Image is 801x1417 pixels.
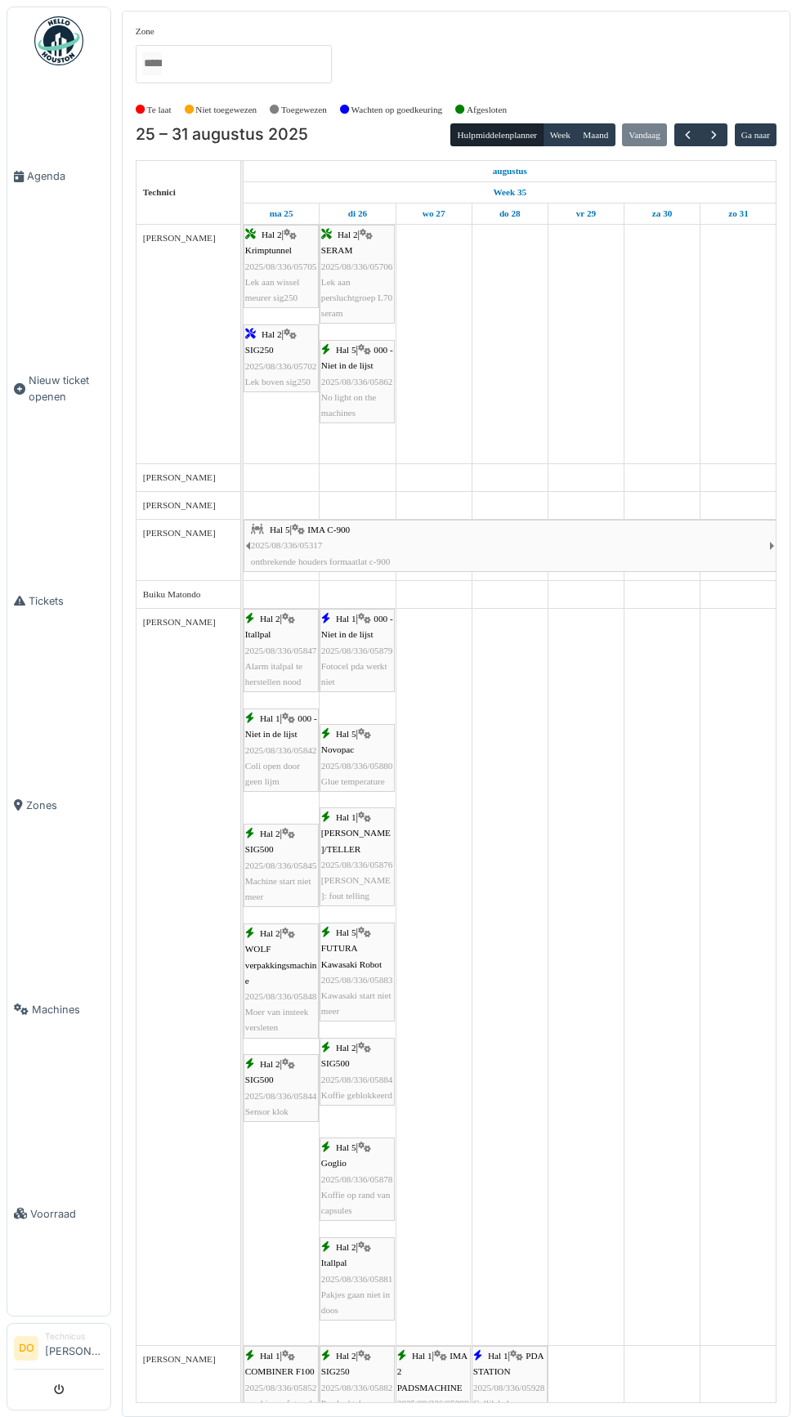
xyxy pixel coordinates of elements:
[7,498,110,703] a: Tickets
[245,245,292,255] span: Krimptunnel
[260,713,280,723] span: Hal 1
[245,876,311,901] span: Machine start niet meer
[321,776,385,786] span: Glue temperature
[143,233,216,243] span: [PERSON_NAME]
[321,1190,391,1215] span: Koffie op rand van capsules
[321,614,393,639] span: 000 - Niet in de lijst
[260,1351,280,1361] span: Hal 1
[136,125,308,145] h2: 25 – 31 augustus 2025
[27,168,104,184] span: Agenda
[321,875,391,901] span: [PERSON_NAME]: fout telling
[281,103,327,117] label: Toegewezen
[321,1366,350,1376] span: SIG250
[143,472,216,482] span: [PERSON_NAME]
[321,1274,393,1284] span: 2025/08/336/05881
[489,161,531,181] a: 25 augustus 2025
[245,826,317,905] div: |
[338,230,358,239] span: Hal 2
[495,203,525,224] a: 28 augustus 2025
[576,123,615,146] button: Maand
[336,1351,356,1361] span: Hal 2
[321,377,393,387] span: 2025/08/336/05862
[336,614,356,624] span: Hal 1
[245,1007,309,1032] span: Moer van insteek versleten
[321,761,393,771] span: 2025/08/336/05880
[29,373,104,404] span: Nieuw ticket openen
[245,1383,317,1392] span: 2025/08/336/05852
[321,990,392,1016] span: Kawasaki start niet meer
[251,540,323,550] span: 2025/08/336/05317
[7,74,110,279] a: Agenda
[321,1158,347,1168] span: Goglio
[26,798,104,813] span: Zones
[143,617,216,627] span: [PERSON_NAME]
[724,203,753,224] a: 31 augustus 2025
[245,661,302,686] span: Alarm italpal te herstellen nood
[260,829,280,838] span: Hal 2
[147,103,172,117] label: Te laat
[336,928,356,937] span: Hal 5
[245,844,274,854] span: SIG500
[321,860,393,869] span: 2025/08/336/05876
[245,611,317,690] div: |
[321,277,392,318] span: Lek aan persluchtgroep L70 seram
[321,810,393,904] div: |
[245,1057,317,1120] div: |
[245,991,317,1001] span: 2025/08/336/05848
[7,279,110,498] a: Nieuw ticket openen
[321,744,354,754] span: Novopac
[321,261,393,271] span: 2025/08/336/05706
[260,614,280,624] span: Hal 2
[245,713,317,739] span: 000 - Niet in de lijst
[245,377,311,387] span: Lek boven sig250
[321,1174,393,1184] span: 2025/08/336/05878
[245,361,317,371] span: 2025/08/336/05702
[467,103,507,117] label: Afgesloten
[270,525,290,534] span: Hal 5
[321,1075,393,1084] span: 2025/08/336/05884
[321,943,382,968] span: FUTURA Kawasaki Robot
[245,345,274,355] span: SIG250
[266,203,298,224] a: 25 augustus 2025
[397,1398,469,1408] span: 2025/08/336/05898
[397,1351,468,1392] span: IMA 2 PADSMACHINE
[34,16,83,65] img: Badge_color-CXgf-gQk.svg
[321,345,393,370] span: 000 - Niet in de lijst
[260,928,280,938] span: Hal 2
[245,1366,315,1376] span: COMBINER F100
[321,227,393,321] div: |
[245,629,271,639] span: Itallpal
[321,1090,392,1100] span: Koffie geblokkeerd
[321,1058,350,1068] span: SIG500
[30,1206,104,1222] span: Voorraad
[136,25,154,38] label: Zone
[412,1351,432,1361] span: Hal 1
[245,745,317,755] span: 2025/08/336/05842
[321,1383,393,1392] span: 2025/08/336/05882
[489,182,530,203] a: Week 35
[336,812,356,822] span: Hal 1
[321,245,353,255] span: SERAM
[321,611,393,690] div: |
[321,1290,390,1315] span: Pakjes gaan niet in doos
[245,646,317,655] span: 2025/08/336/05847
[321,661,387,686] span: Fotocel pda werkt niet
[262,329,282,339] span: Hal 2
[245,761,300,786] span: Coli open door geen lijm
[14,1336,38,1361] li: DO
[336,345,356,355] span: Hal 5
[735,123,777,146] button: Ga naar
[321,1140,393,1218] div: |
[336,1043,356,1053] span: Hal 2
[336,729,356,739] span: Hal 5
[622,123,667,146] button: Vandaag
[45,1330,104,1343] div: Technicus
[14,1330,104,1370] a: DO Technicus[PERSON_NAME]
[450,123,544,146] button: Hulpmiddelenplanner
[143,1354,216,1364] span: [PERSON_NAME]
[321,726,393,789] div: |
[143,528,216,538] span: [PERSON_NAME]
[488,1351,508,1361] span: Hal 1
[674,123,701,147] button: Vorige
[307,525,350,534] span: IMA C-900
